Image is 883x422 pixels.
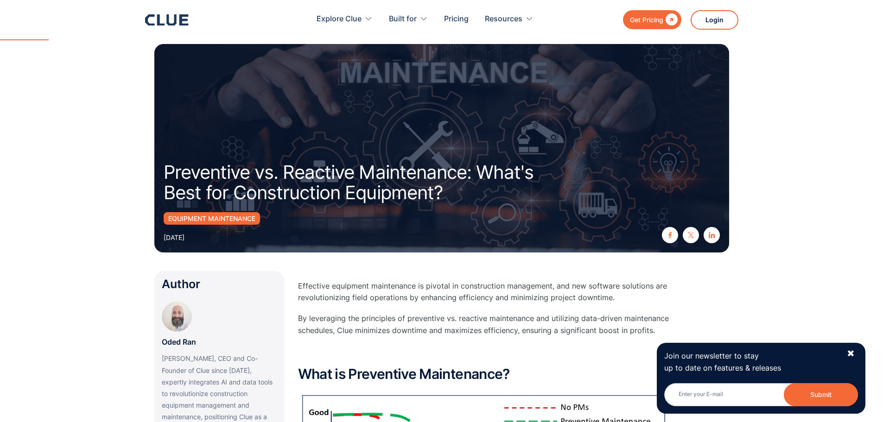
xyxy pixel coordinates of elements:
[164,212,260,225] a: Equipment Maintenance
[784,383,858,406] button: Submit
[162,302,192,332] img: Oded Ran
[623,10,681,29] a: Get Pricing
[630,14,663,25] div: Get Pricing
[664,383,858,406] input: Enter your E-mail
[298,366,669,382] h2: What is Preventive Maintenance?
[317,5,373,34] div: Explore Clue
[162,278,277,290] div: Author
[162,336,196,348] p: Oded Ran
[691,10,738,30] a: Login
[709,232,715,238] img: linkedin icon
[444,5,469,34] a: Pricing
[688,232,694,238] img: twitter X icon
[389,5,428,34] div: Built for
[298,346,669,357] p: ‍
[389,5,417,34] div: Built for
[298,280,669,303] p: Effective equipment maintenance is pivotal in construction management, and new software solutions...
[485,5,534,34] div: Resources
[664,350,839,373] p: Join our newsletter to stay up to date on features & releases
[317,5,362,34] div: Explore Clue
[164,232,184,243] div: [DATE]
[663,14,678,25] div: 
[847,348,855,359] div: ✖
[164,162,553,203] h1: Preventive vs. Reactive Maintenance: What's Best for Construction Equipment?
[667,232,673,238] img: facebook icon
[485,5,522,34] div: Resources
[298,313,669,336] p: By leveraging the principles of preventive vs. reactive maintenance and utilizing data-driven mai...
